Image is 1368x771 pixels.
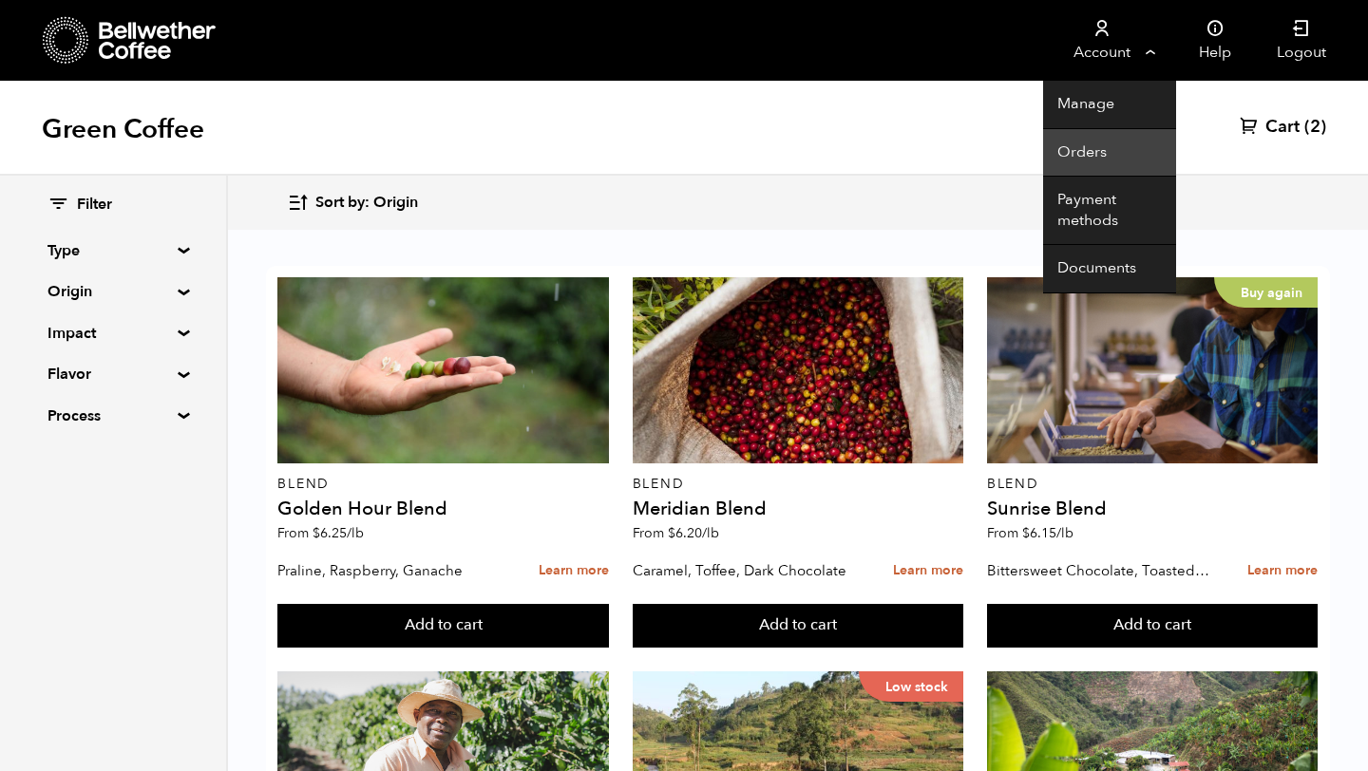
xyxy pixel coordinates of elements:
[47,322,179,345] summary: Impact
[702,524,719,542] span: /lb
[987,499,1318,518] h4: Sunrise Blend
[1022,524,1030,542] span: $
[347,524,364,542] span: /lb
[47,363,179,385] summary: Flavor
[668,524,719,542] bdi: 6.20
[633,604,963,648] button: Add to cart
[633,478,963,491] p: Blend
[315,193,418,214] span: Sort by: Origin
[633,524,719,542] span: From
[987,277,1318,463] a: Buy again
[313,524,364,542] bdi: 6.25
[1043,81,1176,129] a: Manage
[277,478,608,491] p: Blend
[987,478,1318,491] p: Blend
[1247,551,1318,592] a: Learn more
[277,499,608,518] h4: Golden Hour Blend
[287,180,418,225] button: Sort by: Origin
[1043,245,1176,293] a: Documents
[277,556,503,585] p: Praline, Raspberry, Ganache
[859,671,963,702] p: Low stock
[1240,116,1326,139] a: Cart (2)
[1265,116,1300,139] span: Cart
[668,524,675,542] span: $
[1043,129,1176,178] a: Orders
[42,112,204,146] h1: Green Coffee
[539,551,609,592] a: Learn more
[1056,524,1073,542] span: /lb
[47,404,179,427] summary: Process
[77,195,112,216] span: Filter
[277,524,364,542] span: From
[987,556,1212,585] p: Bittersweet Chocolate, Toasted Marshmallow, Candied Orange, Praline
[987,524,1073,542] span: From
[893,551,963,592] a: Learn more
[987,604,1318,648] button: Add to cart
[1022,524,1073,542] bdi: 6.15
[1214,277,1318,308] p: Buy again
[633,499,963,518] h4: Meridian Blend
[1304,116,1326,139] span: (2)
[1043,177,1176,245] a: Payment methods
[277,604,608,648] button: Add to cart
[633,556,858,585] p: Caramel, Toffee, Dark Chocolate
[47,280,179,303] summary: Origin
[313,524,320,542] span: $
[47,239,179,262] summary: Type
